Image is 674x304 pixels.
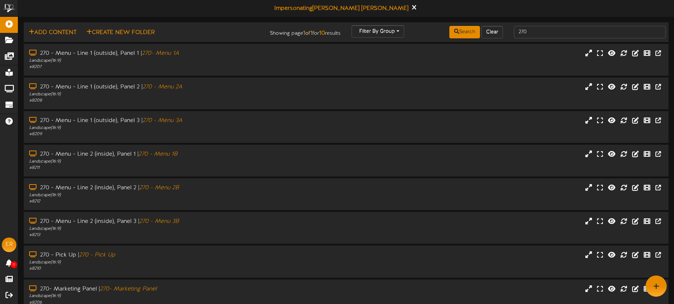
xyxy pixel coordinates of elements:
[143,117,182,124] i: 270 - Menu 3A
[29,49,287,58] div: 270 - Menu - Line 1 (outside), Panel 1 |
[29,217,287,226] div: 270 - Menu - Line 2 (inside), Panel 3 |
[514,26,666,38] input: -- Search Playlists by Name --
[352,25,404,38] button: Filter By Group
[27,28,79,37] button: Add Content
[29,232,287,238] div: # 8213
[29,64,287,70] div: # 8207
[29,150,287,159] div: 270 - Menu - Line 2 (inside), Panel 1 |
[29,131,287,137] div: # 8209
[310,30,313,37] strong: 1
[29,98,287,104] div: # 8208
[29,251,287,259] div: 270 - Pick Up |
[29,184,287,192] div: 270 - Menu - Line 2 (inside), Panel 2 |
[139,218,179,225] i: 270 - Menu 3B
[84,28,157,37] button: Create New Folder
[2,237,16,252] div: ER
[29,83,287,91] div: 270 - Menu - Line 1 (outside), Panel 2 |
[481,26,503,38] button: Clear
[11,261,17,268] span: 0
[29,293,287,299] div: Landscape ( 16:9 )
[29,226,287,232] div: Landscape ( 16:9 )
[29,266,287,272] div: # 8210
[139,151,177,157] i: 270 - Menu 1B
[29,285,287,293] div: 270- Marketing Panel |
[238,25,346,38] div: Showing page of for results
[303,30,305,37] strong: 1
[29,198,287,205] div: # 8212
[29,125,287,131] div: Landscape ( 16:9 )
[29,192,287,198] div: Landscape ( 16:9 )
[143,84,182,90] i: 270 - Menu 2A
[29,259,287,266] div: Landscape ( 16:9 )
[29,91,287,98] div: Landscape ( 16:9 )
[319,30,325,37] strong: 10
[449,26,480,38] button: Search
[139,185,179,191] i: 270 - Menu 2B
[142,50,179,57] i: 270- Menu 1A
[79,252,115,258] i: 270 - Pick Up
[29,165,287,171] div: # 8211
[100,286,157,292] i: 270- Marketing Panel
[29,58,287,64] div: Landscape ( 16:9 )
[29,159,287,165] div: Landscape ( 16:9 )
[29,117,287,125] div: 270 - Menu - Line 1 (outside), Panel 3 |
